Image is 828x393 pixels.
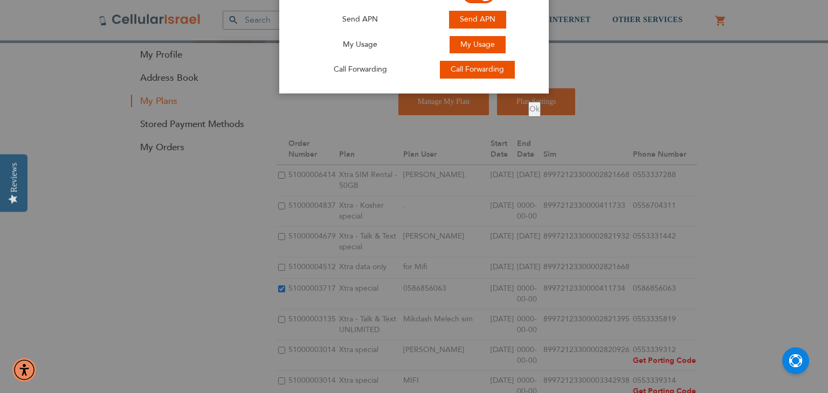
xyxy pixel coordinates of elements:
[460,14,495,24] span: Send APN
[440,61,515,79] button: Call Forwarding
[9,163,19,192] div: Reviews
[290,57,430,82] td: Call Forwarding
[449,11,506,29] button: Send APN
[451,64,504,74] span: Call Forwarding
[529,104,540,114] span: Ok
[12,358,36,382] div: Accessibility Menu
[450,36,506,54] button: My Usage
[290,7,430,32] td: Send APN
[528,102,541,117] button: Ok
[460,39,495,50] span: My Usage
[290,32,430,58] td: My Usage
